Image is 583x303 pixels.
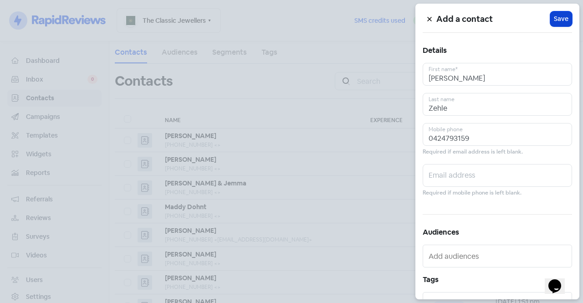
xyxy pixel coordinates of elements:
[423,226,572,239] h5: Audiences
[423,93,572,116] input: Last name
[423,148,523,156] small: Required if email address is left blank.
[423,189,522,197] small: Required if mobile phone is left blank.
[436,12,550,26] h5: Add a contact
[545,267,574,294] iframe: chat widget
[423,164,572,187] input: Email address
[423,44,572,57] h5: Details
[423,63,572,86] input: First name
[554,14,568,24] span: Save
[429,249,568,263] input: Add audiences
[423,123,572,146] input: Mobile phone
[423,273,572,287] h5: Tags
[550,11,572,26] button: Save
